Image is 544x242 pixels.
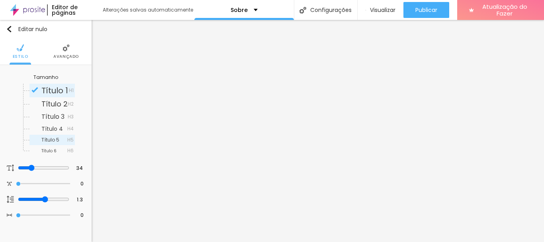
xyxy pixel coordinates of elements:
font: Editor de páginas [52,3,78,17]
img: Ícone [7,212,12,218]
font: H2 [68,100,74,107]
img: Ícone [17,44,24,51]
font: Título 1 [41,85,68,96]
font: Visualizar [370,6,395,14]
img: Ícone [299,7,306,14]
img: view-1.svg [366,7,366,14]
img: Ícone [7,164,14,171]
font: H3 [68,113,74,120]
font: Título 2 [41,99,68,109]
font: Editar nulo [18,25,47,33]
img: Ícone [7,196,14,203]
img: Ícone [7,181,12,186]
font: H4 [67,125,74,132]
button: Publicar [403,2,449,18]
font: Título 6 [41,148,57,154]
img: Ícone [63,44,70,51]
font: Avançado [53,53,79,59]
font: Título 5 [41,136,59,143]
img: Ícone [31,87,38,93]
font: Atualização do Fazer [482,2,527,18]
font: Alterações salvas automaticamente [103,6,193,13]
font: Título 4 [41,125,63,133]
font: H1 [69,87,74,94]
img: Ícone [6,26,12,32]
font: Tamanho [33,74,58,81]
iframe: Editor [92,20,544,242]
button: Visualizar [358,2,403,18]
font: Título 3 [41,112,65,121]
font: Sobre [231,6,248,14]
font: H5 [67,136,74,143]
font: Estilo [13,53,28,59]
font: H6 [67,147,74,154]
font: Publicar [415,6,437,14]
font: Configurações [310,6,352,14]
